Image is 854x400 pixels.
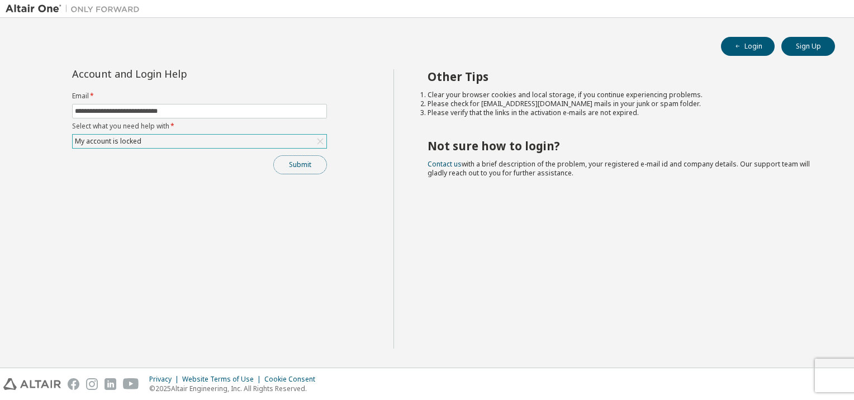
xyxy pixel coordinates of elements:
li: Please check for [EMAIL_ADDRESS][DOMAIN_NAME] mails in your junk or spam folder. [428,99,815,108]
img: Altair One [6,3,145,15]
li: Clear your browser cookies and local storage, if you continue experiencing problems. [428,91,815,99]
div: Website Terms of Use [182,375,264,384]
h2: Other Tips [428,69,815,84]
a: Contact us [428,159,462,169]
img: instagram.svg [86,378,98,390]
label: Email [72,92,327,101]
div: Account and Login Help [72,69,276,78]
button: Sign Up [781,37,835,56]
div: My account is locked [73,135,326,148]
img: altair_logo.svg [3,378,61,390]
li: Please verify that the links in the activation e-mails are not expired. [428,108,815,117]
div: Privacy [149,375,182,384]
button: Submit [273,155,327,174]
button: Login [721,37,775,56]
label: Select what you need help with [72,122,327,131]
span: with a brief description of the problem, your registered e-mail id and company details. Our suppo... [428,159,810,178]
img: linkedin.svg [105,378,116,390]
p: © 2025 Altair Engineering, Inc. All Rights Reserved. [149,384,322,393]
img: youtube.svg [123,378,139,390]
div: My account is locked [73,135,143,147]
img: facebook.svg [68,378,79,390]
h2: Not sure how to login? [428,139,815,153]
div: Cookie Consent [264,375,322,384]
